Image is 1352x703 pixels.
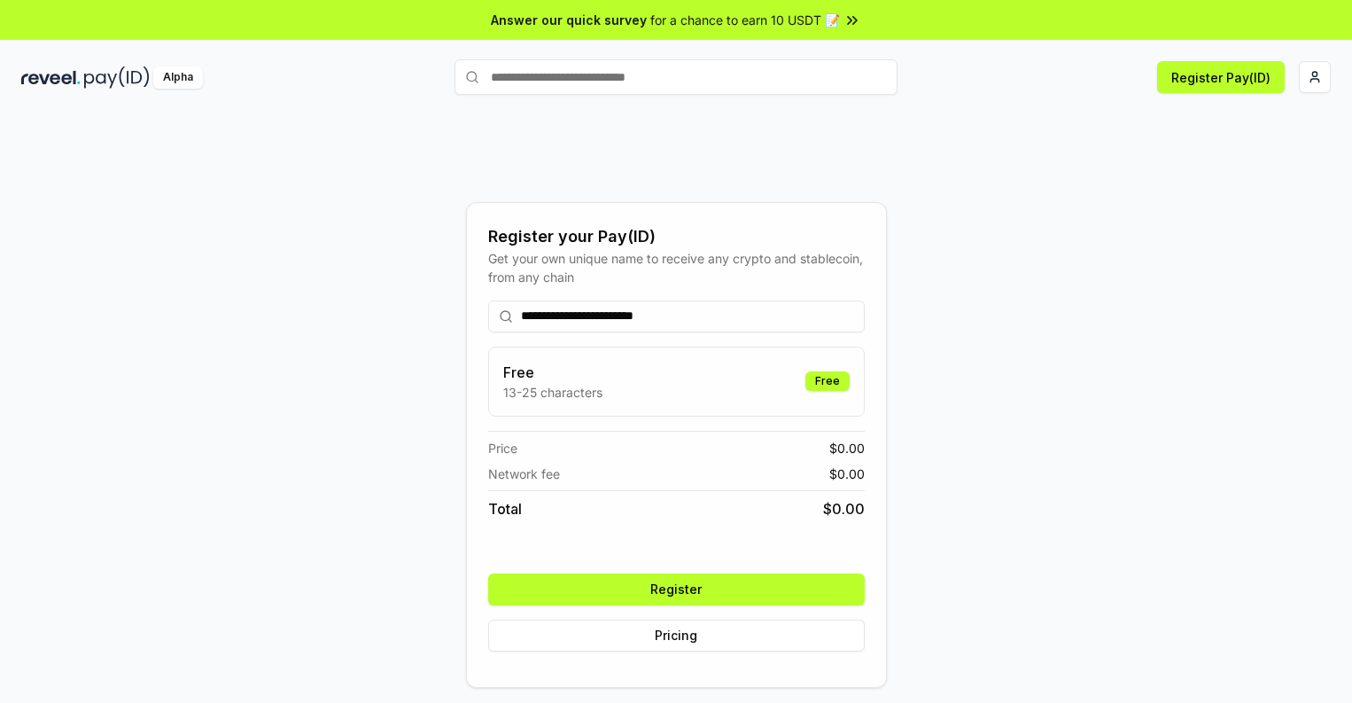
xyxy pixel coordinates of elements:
[488,249,865,286] div: Get your own unique name to receive any crypto and stablecoin, from any chain
[823,498,865,519] span: $ 0.00
[829,439,865,457] span: $ 0.00
[503,362,602,383] h3: Free
[488,224,865,249] div: Register your Pay(ID)
[805,371,850,391] div: Free
[153,66,203,89] div: Alpha
[1157,61,1285,93] button: Register Pay(ID)
[488,620,865,652] button: Pricing
[488,498,522,519] span: Total
[488,439,517,457] span: Price
[829,465,865,483] span: $ 0.00
[84,66,150,89] img: pay_id
[488,465,560,483] span: Network fee
[21,66,81,89] img: reveel_dark
[650,11,840,29] span: for a chance to earn 10 USDT 📝
[488,574,865,605] button: Register
[503,383,602,402] p: 13-25 characters
[491,11,647,29] span: Answer our quick survey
